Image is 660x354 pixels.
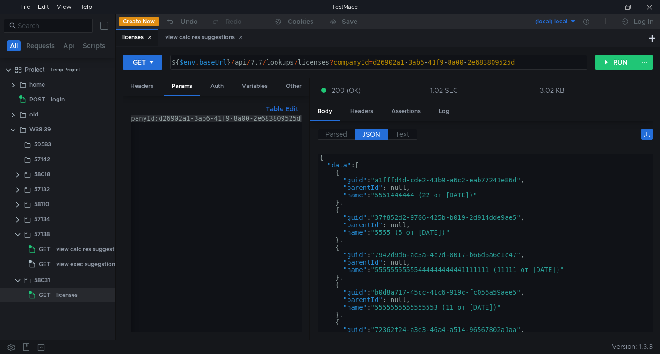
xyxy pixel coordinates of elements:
[123,55,162,70] button: GET
[34,273,50,287] div: 58031
[535,17,567,26] div: (local) local
[204,14,248,29] button: Redo
[225,16,242,27] div: Redo
[39,288,51,302] span: GET
[278,78,309,95] div: Other
[634,16,653,27] div: Log In
[51,63,80,77] div: Temp Project
[34,212,50,226] div: 57134
[430,86,458,94] div: 1.02 SEC
[122,33,152,43] div: licenses
[25,63,45,77] div: Project
[332,85,361,95] span: 200 (OK)
[342,18,357,25] div: Save
[39,242,51,256] span: GET
[56,242,126,256] div: view calc res suggestions
[119,17,159,26] button: Create New
[310,103,340,121] div: Body
[7,40,21,51] button: All
[203,78,231,95] div: Auth
[29,93,45,107] span: POST
[159,14,204,29] button: Undo
[362,130,380,138] span: JSON
[343,103,381,120] div: Headers
[431,103,457,120] div: Log
[164,78,200,96] div: Params
[29,123,51,137] div: W38-39
[384,103,428,120] div: Assertions
[39,257,51,271] span: GET
[612,340,653,354] span: Version: 1.3.3
[512,14,577,29] button: (local) local
[29,108,38,122] div: old
[34,227,50,241] div: 57138
[234,78,275,95] div: Variables
[540,86,565,94] div: 3.02 KB
[60,40,77,51] button: Api
[395,130,409,138] span: Text
[34,137,51,152] div: 59583
[326,130,347,138] span: Parsed
[181,16,198,27] div: Undo
[34,167,50,181] div: 58018
[262,103,302,115] button: Table Edit
[56,288,78,302] div: licenses
[34,197,49,211] div: 58110
[165,33,243,43] div: view calc res suggestions
[288,16,313,27] div: Cookies
[29,78,45,92] div: home
[51,93,65,107] div: login
[123,78,161,95] div: Headers
[18,21,87,31] input: Search...
[56,257,118,271] div: view exec sugegstions
[34,182,50,196] div: 57132
[23,40,58,51] button: Requests
[80,40,108,51] button: Scripts
[595,55,637,70] button: RUN
[133,57,146,67] div: GET
[34,152,50,166] div: 57142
